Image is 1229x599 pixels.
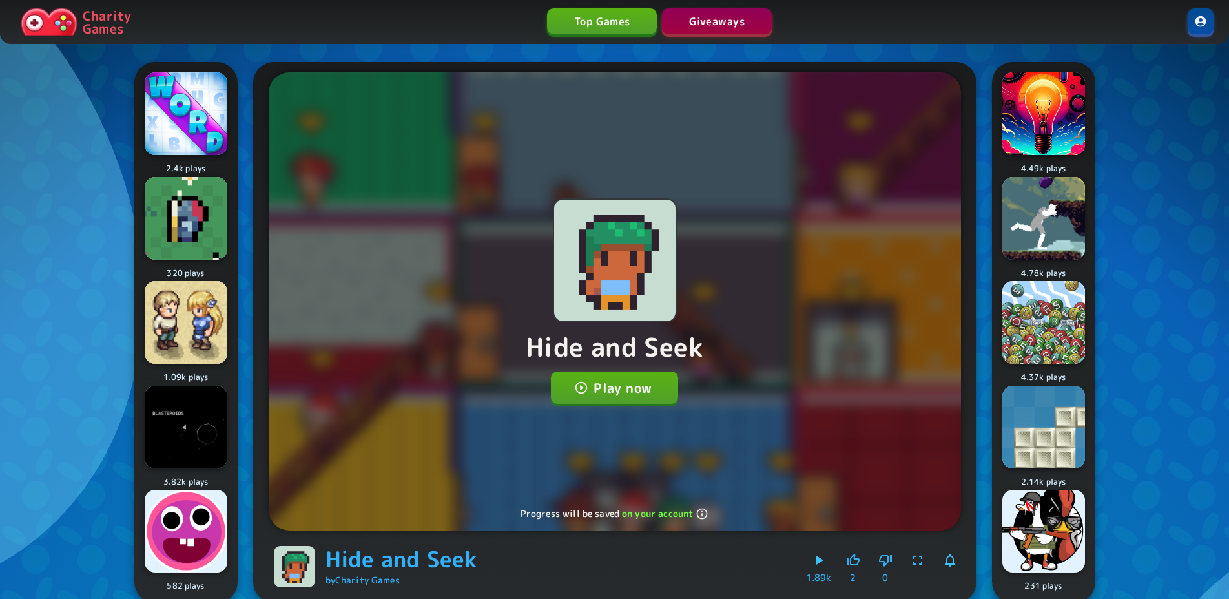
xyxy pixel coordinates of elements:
[1002,386,1085,489] a: Logo2.14k plays
[1002,281,1085,364] img: Logo
[21,8,77,36] img: Charity.Games
[662,8,772,34] a: Giveaways
[145,386,227,468] img: Logo
[547,8,657,34] a: Top Games
[521,507,619,520] span: Progress will be saved
[145,72,227,155] img: Logo
[526,328,703,366] p: Hide and Seek
[145,476,227,489] p: 3.82k plays
[1002,281,1085,384] a: Logo4.37k plays
[554,200,676,321] img: Hide and Seek icon
[274,546,315,587] img: Hide and Seek logo
[145,163,227,175] p: 2.4k plays
[145,177,227,260] img: Logo
[1002,268,1085,280] p: 4.78k plays
[1002,580,1085,593] p: 231 plays
[1002,163,1085,175] p: 4.49k plays
[145,490,227,593] a: Logo582 plays
[806,571,832,584] p: 1.89k
[145,268,227,280] p: 320 plays
[145,490,227,573] img: Logo
[145,580,227,593] p: 582 plays
[145,386,227,489] a: Logo3.82k plays
[1002,490,1085,593] a: Logo231 plays
[1002,490,1085,573] img: Logo
[145,177,227,280] a: Logo320 plays
[1002,72,1085,155] img: Logo
[1002,177,1085,280] a: Logo4.78k plays
[882,571,888,584] p: 0
[1002,72,1085,175] a: Logo4.49k plays
[1002,372,1085,384] p: 4.37k plays
[622,507,708,520] span: on your account
[1002,386,1085,468] img: Logo
[145,281,227,364] img: Logo
[850,571,856,584] p: 2
[551,372,678,404] button: Play now
[15,5,136,39] a: Charity Games
[83,9,131,35] p: Charity Games
[1002,476,1085,489] p: 2.14k plays
[145,72,227,175] a: Logo2.4k plays
[1002,177,1085,260] img: Logo
[145,281,227,384] a: Logo1.09k plays
[325,545,477,573] h6: Hide and Seek
[145,372,227,384] p: 1.09k plays
[325,574,400,586] a: byCharity Games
